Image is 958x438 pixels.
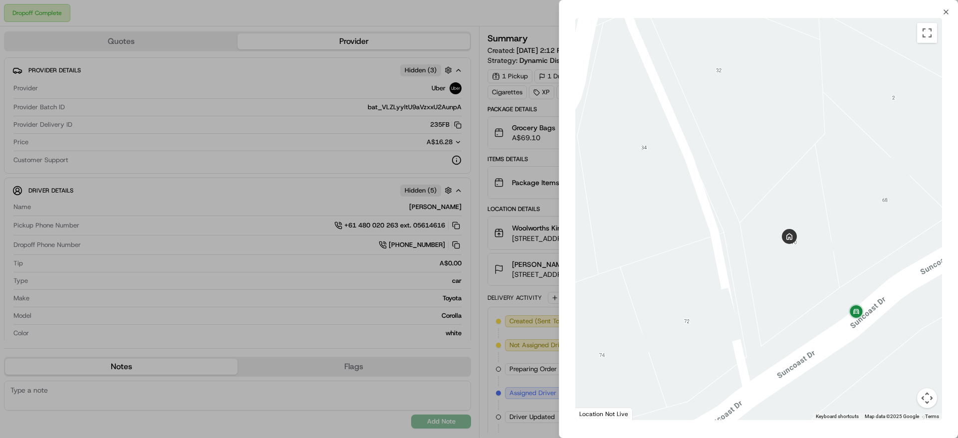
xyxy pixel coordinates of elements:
button: Toggle fullscreen view [917,23,937,43]
a: Terms [925,414,939,419]
a: Open this area in Google Maps (opens a new window) [578,407,611,420]
img: Google [578,407,611,420]
button: Keyboard shortcuts [816,413,859,420]
span: Map data ©2025 Google [865,414,919,419]
button: Map camera controls [917,388,937,408]
div: Location Not Live [575,408,633,420]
